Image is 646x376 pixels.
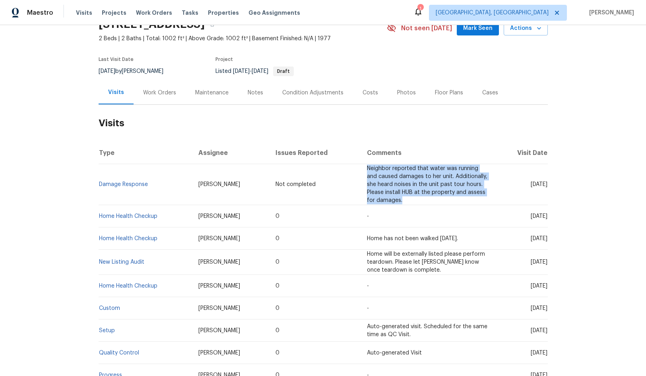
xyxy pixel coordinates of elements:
[99,305,120,311] a: Custom
[252,69,268,74] span: [DATE]
[99,182,148,187] a: Damage Response
[99,105,548,142] h2: Visits
[275,259,279,265] span: 0
[195,89,229,97] div: Maintenance
[531,305,547,311] span: [DATE]
[367,251,485,273] span: Home will be externally listed please perform teardown. Please let [PERSON_NAME] know once teardo...
[531,350,547,356] span: [DATE]
[367,283,369,289] span: -
[198,350,240,356] span: [PERSON_NAME]
[198,328,240,333] span: [PERSON_NAME]
[198,283,240,289] span: [PERSON_NAME]
[102,9,126,17] span: Projects
[215,69,294,74] span: Listed
[435,89,463,97] div: Floor Plans
[99,69,115,74] span: [DATE]
[182,10,198,16] span: Tasks
[367,305,369,311] span: -
[586,9,634,17] span: [PERSON_NAME]
[99,35,387,43] span: 2 Beds | 2 Baths | Total: 1002 ft² | Above Grade: 1002 ft² | Basement Finished: N/A | 1977
[99,57,134,62] span: Last Visit Date
[495,142,547,164] th: Visit Date
[401,24,452,32] span: Not seen [DATE]
[367,236,458,241] span: Home has not been walked [DATE].
[233,69,268,74] span: -
[269,142,361,164] th: Issues Reported
[248,9,300,17] span: Geo Assignments
[531,259,547,265] span: [DATE]
[367,166,487,203] span: Neighbor reported that water was running and caused damages to her unit. Additionally, she heard ...
[282,89,343,97] div: Condition Adjustments
[275,283,279,289] span: 0
[275,236,279,241] span: 0
[108,88,124,96] div: Visits
[215,57,233,62] span: Project
[417,5,423,13] div: 1
[361,142,495,164] th: Comments
[99,67,173,76] div: by [PERSON_NAME]
[531,283,547,289] span: [DATE]
[531,236,547,241] span: [DATE]
[99,283,157,289] a: Home Health Checkup
[136,9,172,17] span: Work Orders
[363,89,378,97] div: Costs
[248,89,263,97] div: Notes
[208,9,239,17] span: Properties
[99,213,157,219] a: Home Health Checkup
[531,213,547,219] span: [DATE]
[143,89,176,97] div: Work Orders
[99,142,192,164] th: Type
[198,182,240,187] span: [PERSON_NAME]
[198,259,240,265] span: [PERSON_NAME]
[274,69,293,74] span: Draft
[504,21,548,36] button: Actions
[99,350,139,356] a: Quality Control
[275,328,279,333] span: 0
[275,182,316,187] span: Not completed
[99,328,115,333] a: Setup
[99,259,144,265] a: New Listing Audit
[275,305,279,311] span: 0
[531,328,547,333] span: [DATE]
[436,9,549,17] span: [GEOGRAPHIC_DATA], [GEOGRAPHIC_DATA]
[367,350,422,356] span: Auto-generated Visit
[76,9,92,17] span: Visits
[482,89,498,97] div: Cases
[198,213,240,219] span: [PERSON_NAME]
[531,182,547,187] span: [DATE]
[198,236,240,241] span: [PERSON_NAME]
[233,69,250,74] span: [DATE]
[275,350,279,356] span: 0
[367,324,487,337] span: Auto-generated visit. Scheduled for the same time as QC Visit.
[27,9,53,17] span: Maestro
[463,23,493,33] span: Mark Seen
[367,213,369,219] span: -
[99,20,205,28] h2: [STREET_ADDRESS]
[457,21,499,36] button: Mark Seen
[397,89,416,97] div: Photos
[275,213,279,219] span: 0
[510,23,541,33] span: Actions
[99,236,157,241] a: Home Health Checkup
[192,142,269,164] th: Assignee
[198,305,240,311] span: [PERSON_NAME]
